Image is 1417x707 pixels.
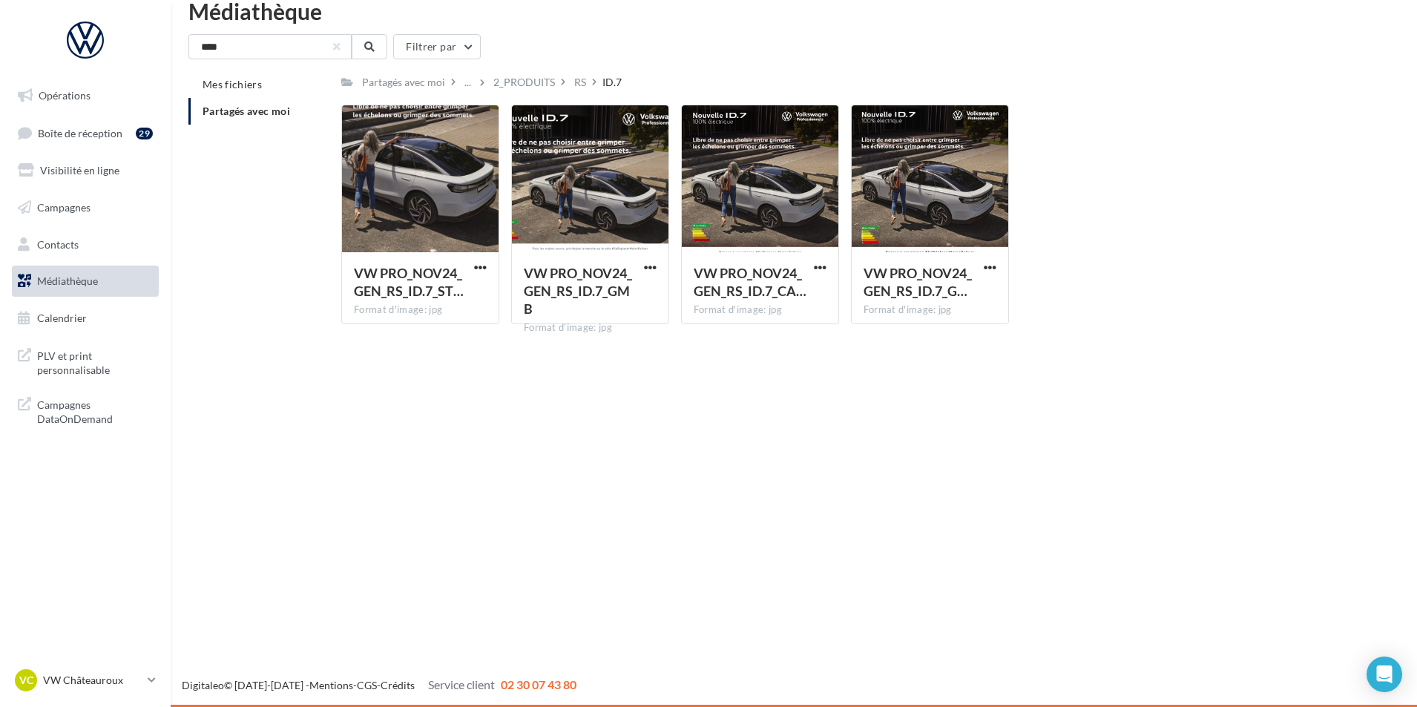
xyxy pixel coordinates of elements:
[19,673,33,688] span: VC
[9,303,162,334] a: Calendrier
[9,229,162,260] a: Contacts
[40,164,119,177] span: Visibilité en ligne
[501,677,576,691] span: 02 30 07 43 80
[37,395,153,427] span: Campagnes DataOnDemand
[309,679,353,691] a: Mentions
[381,679,415,691] a: Crédits
[12,666,159,694] a: VC VW Châteauroux
[9,117,162,149] a: Boîte de réception29
[37,201,91,214] span: Campagnes
[362,75,445,90] div: Partagés avec moi
[37,346,153,378] span: PLV et print personnalisable
[182,679,576,691] span: © [DATE]-[DATE] - - -
[38,126,122,139] span: Boîte de réception
[574,75,586,90] div: RS
[43,673,142,688] p: VW Châteauroux
[37,237,79,250] span: Contacts
[393,34,481,59] button: Filtrer par
[357,679,377,691] a: CGS
[354,265,464,299] span: VW PRO_NOV24_GEN_RS_ID.7_STORY
[524,321,657,335] div: Format d'image: jpg
[9,80,162,111] a: Opérations
[9,266,162,297] a: Médiathèque
[9,389,162,433] a: Campagnes DataOnDemand
[1367,657,1402,692] div: Open Intercom Messenger
[37,274,98,287] span: Médiathèque
[37,312,87,324] span: Calendrier
[136,128,153,139] div: 29
[354,303,487,317] div: Format d'image: jpg
[493,75,555,90] div: 2_PRODUITS
[694,265,806,299] span: VW PRO_NOV24_GEN_RS_ID.7_CARRE
[9,192,162,223] a: Campagnes
[39,89,91,102] span: Opérations
[203,78,262,91] span: Mes fichiers
[428,677,495,691] span: Service client
[864,303,996,317] div: Format d'image: jpg
[9,340,162,384] a: PLV et print personnalisable
[203,105,290,117] span: Partagés avec moi
[461,72,474,93] div: ...
[9,155,162,186] a: Visibilité en ligne
[694,303,826,317] div: Format d'image: jpg
[864,265,972,299] span: VW PRO_NOV24_GEN_RS_ID.7_GMB_720x720p
[524,265,632,317] span: VW PRO_NOV24_GEN_RS_ID.7_GMB
[602,75,622,90] div: ID.7
[182,679,224,691] a: Digitaleo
